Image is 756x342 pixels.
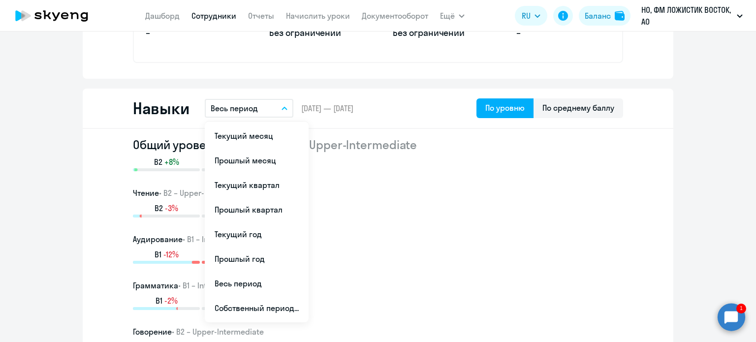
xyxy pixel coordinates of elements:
[133,98,189,118] h2: Навыки
[133,326,623,338] h3: Говорение
[440,10,455,22] span: Ещё
[516,27,610,39] p: –
[579,6,630,26] button: Балансbalance
[164,295,178,306] span: -2%
[279,137,417,152] span: • B2 – Upper-Intermediate
[585,10,611,22] div: Баланс
[301,103,353,114] span: [DATE] — [DATE]
[163,249,179,260] span: -12%
[172,327,264,337] span: • B2 – Upper-Intermediate
[542,102,614,114] div: По среднему баллу
[204,249,213,260] span: B2
[146,27,240,39] p: –
[205,99,293,118] button: Весь период
[515,6,547,26] button: RU
[636,4,748,28] button: HO, ФМ ЛОЖИСТИК ВОСТОК, АО
[393,27,487,39] p: Без ограничений
[156,295,162,306] span: B1
[615,11,625,21] img: balance
[155,249,161,260] span: B1
[133,233,623,245] h3: Аудирование
[154,156,162,167] span: B2
[178,280,244,290] span: • B1 – Intermediate
[485,102,525,114] div: По уровню
[183,234,249,244] span: • B1 – Intermediate
[165,203,178,214] span: -3%
[269,27,363,39] p: Без ограничений
[641,4,733,28] p: HO, ФМ ЛОЖИСТИК ВОСТОК, АО
[205,122,309,322] ul: Ещё
[191,11,236,21] a: Сотрудники
[145,11,180,21] a: Дашборд
[440,6,465,26] button: Ещё
[211,102,258,114] p: Весь период
[248,11,274,21] a: Отчеты
[133,137,623,153] h2: Общий уровень за период
[133,280,623,291] h3: Грамматика
[522,10,531,22] span: RU
[362,11,428,21] a: Документооборот
[164,156,179,167] span: +8%
[159,188,251,198] span: • B2 – Upper-Intermediate
[133,187,623,199] h3: Чтение
[286,11,350,21] a: Начислить уроки
[155,203,163,214] span: B2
